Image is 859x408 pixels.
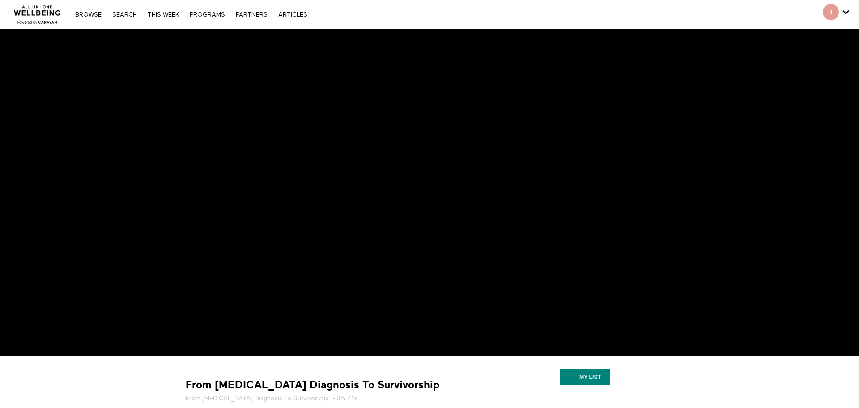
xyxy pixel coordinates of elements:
button: My list [560,369,610,385]
h5: • 3m 42s [186,394,485,403]
a: From [MEDICAL_DATA] Diagnosis To Survivorship [186,394,329,403]
a: Search [108,12,141,18]
nav: Primary [71,10,311,19]
a: THIS WEEK [143,12,183,18]
a: ARTICLES [274,12,312,18]
a: PROGRAMS [185,12,230,18]
a: Browse [71,12,106,18]
strong: From [MEDICAL_DATA] Diagnosis To Survivorship [186,378,440,392]
a: PARTNERS [231,12,272,18]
